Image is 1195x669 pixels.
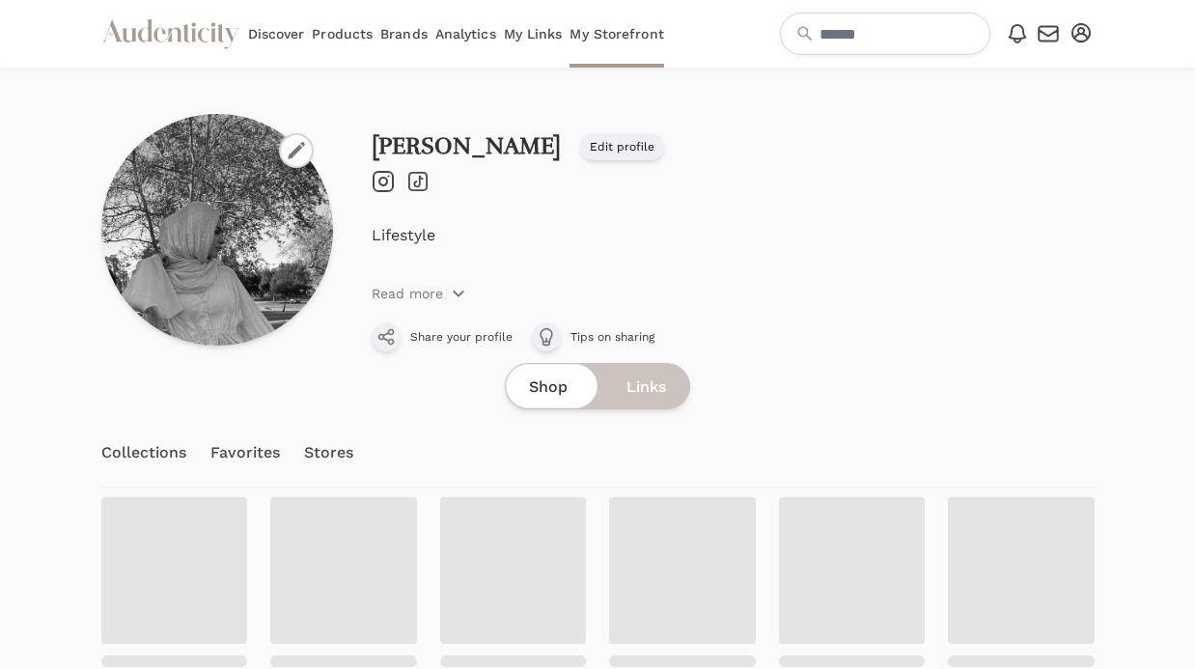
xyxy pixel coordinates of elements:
[101,419,187,487] a: Collections
[529,376,568,399] span: Shop
[304,419,354,487] a: Stores
[372,284,466,303] button: Read more
[532,322,654,351] a: Tips on sharing
[279,133,314,168] label: Change photo
[580,133,664,160] a: Edit profile
[372,131,561,160] a: [PERSON_NAME]
[372,284,443,303] p: Read more
[410,329,513,345] span: Share your profile
[372,224,1095,247] p: Lifestyle
[372,322,513,351] button: Share your profile
[101,114,333,346] img: Profile picture
[570,329,654,345] span: Tips on sharing
[210,419,281,487] a: Favorites
[626,376,666,399] span: Links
